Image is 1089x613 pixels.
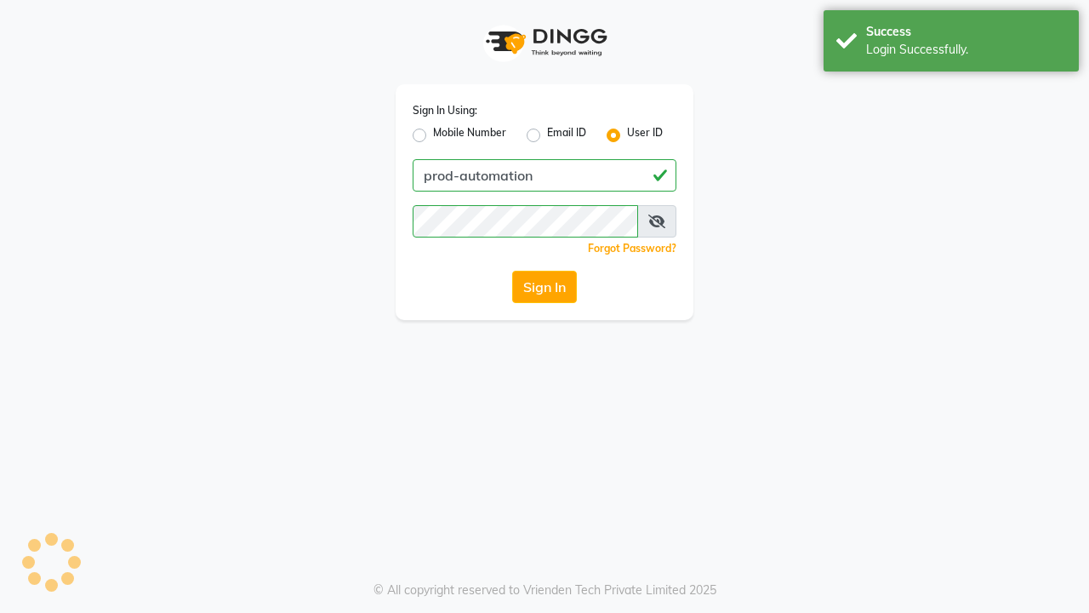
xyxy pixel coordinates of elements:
[547,125,586,146] label: Email ID
[476,17,613,67] img: logo1.svg
[413,159,676,192] input: Username
[866,23,1066,41] div: Success
[866,41,1066,59] div: Login Successfully.
[627,125,663,146] label: User ID
[413,205,638,238] input: Username
[433,125,506,146] label: Mobile Number
[413,103,477,118] label: Sign In Using:
[588,242,676,255] a: Forgot Password?
[512,271,577,303] button: Sign In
